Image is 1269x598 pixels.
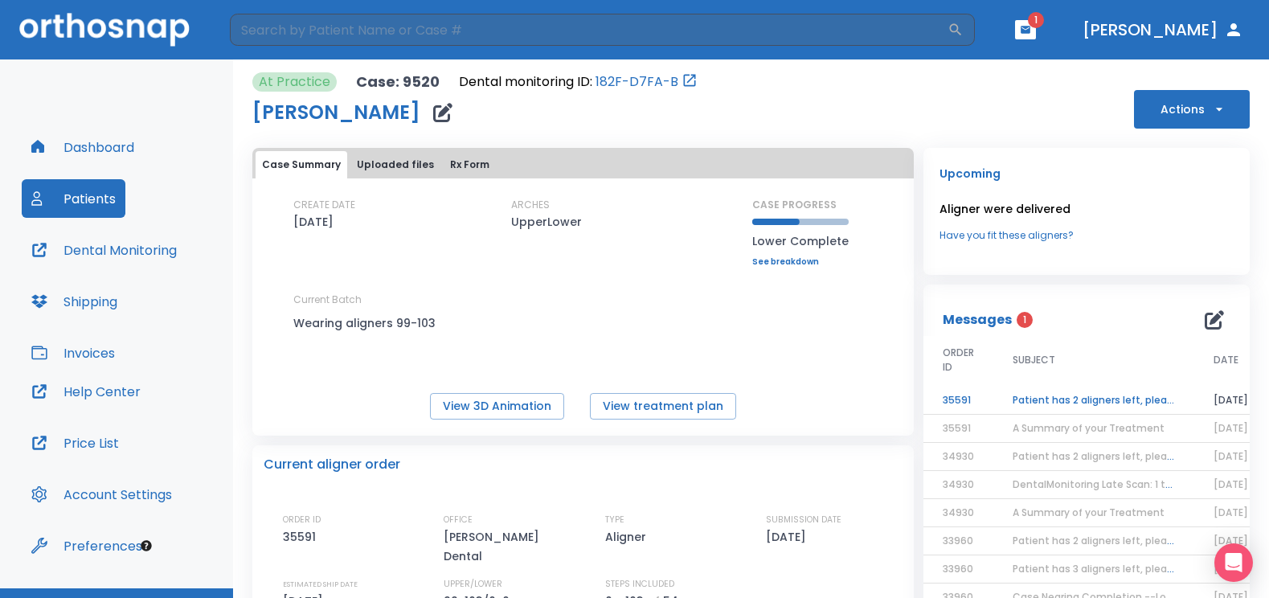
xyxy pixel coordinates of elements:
[943,310,1012,330] p: Messages
[939,199,1234,219] p: Aligner were delivered
[444,513,473,527] p: OFFICE
[605,577,674,592] p: STEPS INCLUDED
[1214,534,1248,547] span: [DATE]
[1214,477,1248,491] span: [DATE]
[444,527,580,566] p: [PERSON_NAME] Dental
[943,534,973,547] span: 33960
[752,198,849,212] p: CASE PROGRESS
[752,257,849,267] a: See breakdown
[22,475,182,514] button: Account Settings
[766,513,841,527] p: SUBMISSION DATE
[22,128,144,166] button: Dashboard
[752,231,849,251] p: Lower Complete
[766,527,812,547] p: [DATE]
[943,477,974,491] span: 34930
[293,198,355,212] p: CREATE DATE
[19,13,190,46] img: Orthosnap
[293,293,438,307] p: Current Batch
[22,179,125,218] button: Patients
[1017,312,1033,328] span: 1
[943,421,971,435] span: 35591
[1214,506,1248,519] span: [DATE]
[1214,449,1248,463] span: [DATE]
[256,151,347,178] button: Case Summary
[459,72,698,92] div: Open patient in dental monitoring portal
[293,313,438,333] p: Wearing aligners 99-103
[293,212,334,231] p: [DATE]
[1013,506,1165,519] span: A Summary of your Treatment
[1013,353,1055,367] span: SUBJECT
[356,72,440,92] p: Case: 9520
[605,513,624,527] p: TYPE
[1013,562,1255,575] span: Patient has 3 aligners left, please order next set!
[444,577,502,592] p: UPPER/LOWER
[1194,387,1267,415] td: [DATE]
[943,506,974,519] span: 34930
[22,372,150,411] button: Help Center
[22,231,186,269] button: Dental Monitoring
[252,103,420,122] h1: [PERSON_NAME]
[22,424,129,462] button: Price List
[259,72,330,92] p: At Practice
[1013,421,1165,435] span: A Summary of your Treatment
[264,455,400,474] p: Current aligner order
[350,151,440,178] button: Uploaded files
[22,334,125,372] button: Invoices
[1076,15,1250,44] button: [PERSON_NAME]
[993,387,1194,415] td: Patient has 2 aligners left, please order next set!
[1214,543,1253,582] div: Open Intercom Messenger
[943,449,974,463] span: 34930
[22,526,152,565] button: Preferences
[511,212,582,231] p: UpperLower
[283,527,321,547] p: 35591
[605,527,652,547] p: Aligner
[1013,534,1255,547] span: Patient has 2 aligners left, please order next set!
[939,164,1234,183] p: Upcoming
[1134,90,1250,129] button: Actions
[430,393,564,420] button: View 3D Animation
[256,151,911,178] div: tabs
[22,282,127,321] button: Shipping
[1013,449,1255,463] span: Patient has 2 aligners left, please order next set!
[923,387,993,415] td: 35591
[283,577,358,592] p: ESTIMATED SHIP DATE
[943,346,974,375] span: ORDER ID
[943,562,973,575] span: 33960
[939,228,1234,243] a: Have you fit these aligners?
[511,198,550,212] p: ARCHES
[596,72,678,92] a: 182F-D7FA-B
[1028,12,1044,28] span: 1
[1214,353,1238,367] span: DATE
[283,513,321,527] p: ORDER ID
[139,539,154,553] div: Tooltip anchor
[444,151,496,178] button: Rx Form
[1214,421,1248,435] span: [DATE]
[590,393,736,420] button: View treatment plan
[459,72,592,92] p: Dental monitoring ID:
[230,14,948,46] input: Search by Patient Name or Case #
